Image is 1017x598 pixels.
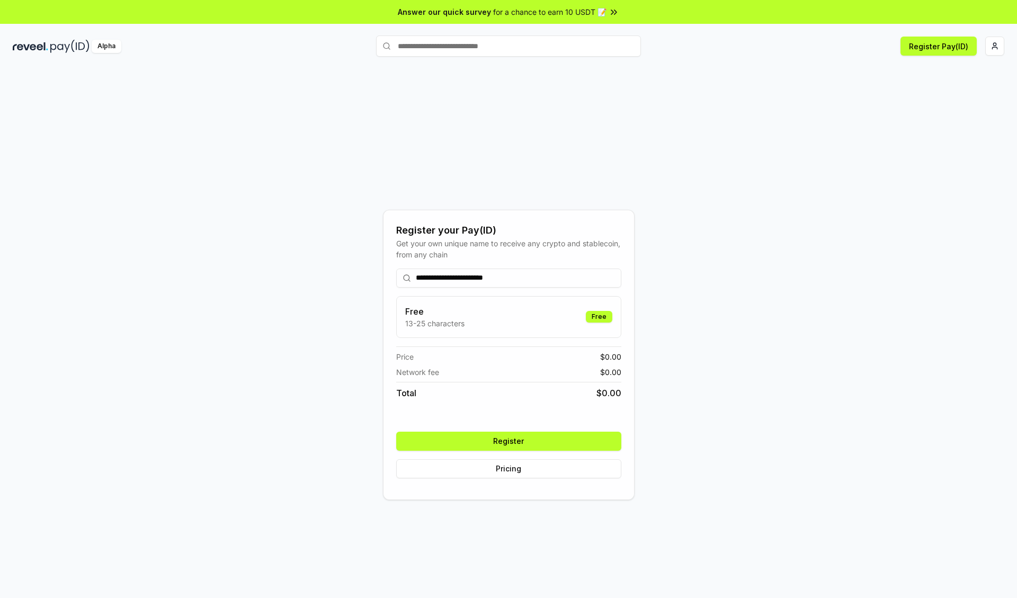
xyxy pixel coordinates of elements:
[92,40,121,53] div: Alpha
[396,387,416,399] span: Total
[596,387,621,399] span: $ 0.00
[493,6,606,17] span: for a chance to earn 10 USDT 📝
[600,351,621,362] span: $ 0.00
[586,311,612,323] div: Free
[900,37,977,56] button: Register Pay(ID)
[396,238,621,260] div: Get your own unique name to receive any crypto and stablecoin, from any chain
[396,223,621,238] div: Register your Pay(ID)
[396,459,621,478] button: Pricing
[398,6,491,17] span: Answer our quick survey
[396,351,414,362] span: Price
[405,305,465,318] h3: Free
[396,432,621,451] button: Register
[600,367,621,378] span: $ 0.00
[50,40,90,53] img: pay_id
[13,40,48,53] img: reveel_dark
[396,367,439,378] span: Network fee
[405,318,465,329] p: 13-25 characters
